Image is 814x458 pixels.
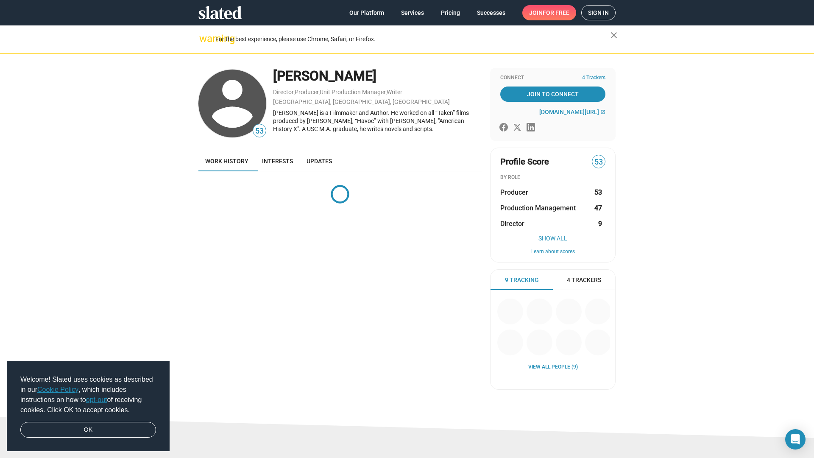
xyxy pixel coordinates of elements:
a: dismiss cookie message [20,422,156,438]
div: BY ROLE [500,174,605,181]
span: Welcome! Slated uses cookies as described in our , which includes instructions on how to of recei... [20,374,156,415]
strong: 53 [594,188,602,197]
div: For the best experience, please use Chrome, Safari, or Firefox. [215,34,610,45]
strong: 9 [598,219,602,228]
a: Services [394,5,431,20]
span: , [294,90,295,95]
a: Director [273,89,294,95]
div: [PERSON_NAME] [273,67,482,85]
span: Director [500,219,524,228]
span: Updates [307,158,332,165]
span: 53 [592,156,605,168]
a: View all People (9) [528,364,578,371]
span: Pricing [441,5,460,20]
a: [DOMAIN_NAME][URL] [539,109,605,115]
div: [PERSON_NAME] is a Filmmaker and Author. He worked on all “Taken” films produced by [PERSON_NAME]... [273,109,482,133]
span: [DOMAIN_NAME][URL] [539,109,599,115]
span: Sign in [588,6,609,20]
a: Pricing [434,5,467,20]
a: Writer [387,89,402,95]
strong: 47 [594,204,602,212]
span: 53 [253,126,266,137]
a: Interests [255,151,300,171]
div: cookieconsent [7,361,170,452]
span: Producer [500,188,528,197]
span: 4 Trackers [582,75,605,81]
a: Sign in [581,5,616,20]
span: Production Management [500,204,576,212]
span: Profile Score [500,156,549,168]
a: Successes [470,5,512,20]
span: Join [529,5,569,20]
span: for free [543,5,569,20]
button: Learn about scores [500,249,605,255]
span: , [386,90,387,95]
a: Join To Connect [500,87,605,102]
span: Our Platform [349,5,384,20]
a: [GEOGRAPHIC_DATA], [GEOGRAPHIC_DATA], [GEOGRAPHIC_DATA] [273,98,450,105]
a: Our Platform [343,5,391,20]
span: 9 Tracking [505,276,539,284]
span: Services [401,5,424,20]
span: Successes [477,5,505,20]
div: Connect [500,75,605,81]
span: Interests [262,158,293,165]
a: Producer [295,89,319,95]
span: 4 Trackers [567,276,601,284]
mat-icon: close [609,30,619,40]
span: , [319,90,320,95]
a: Unit Production Manager [320,89,386,95]
div: Open Intercom Messenger [785,429,806,450]
mat-icon: warning [199,34,209,44]
a: Work history [198,151,255,171]
span: Join To Connect [502,87,604,102]
a: Cookie Policy [37,386,78,393]
button: Show All [500,235,605,242]
a: Updates [300,151,339,171]
a: Joinfor free [522,5,576,20]
mat-icon: open_in_new [600,109,605,114]
a: opt-out [86,396,107,403]
span: Work history [205,158,248,165]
